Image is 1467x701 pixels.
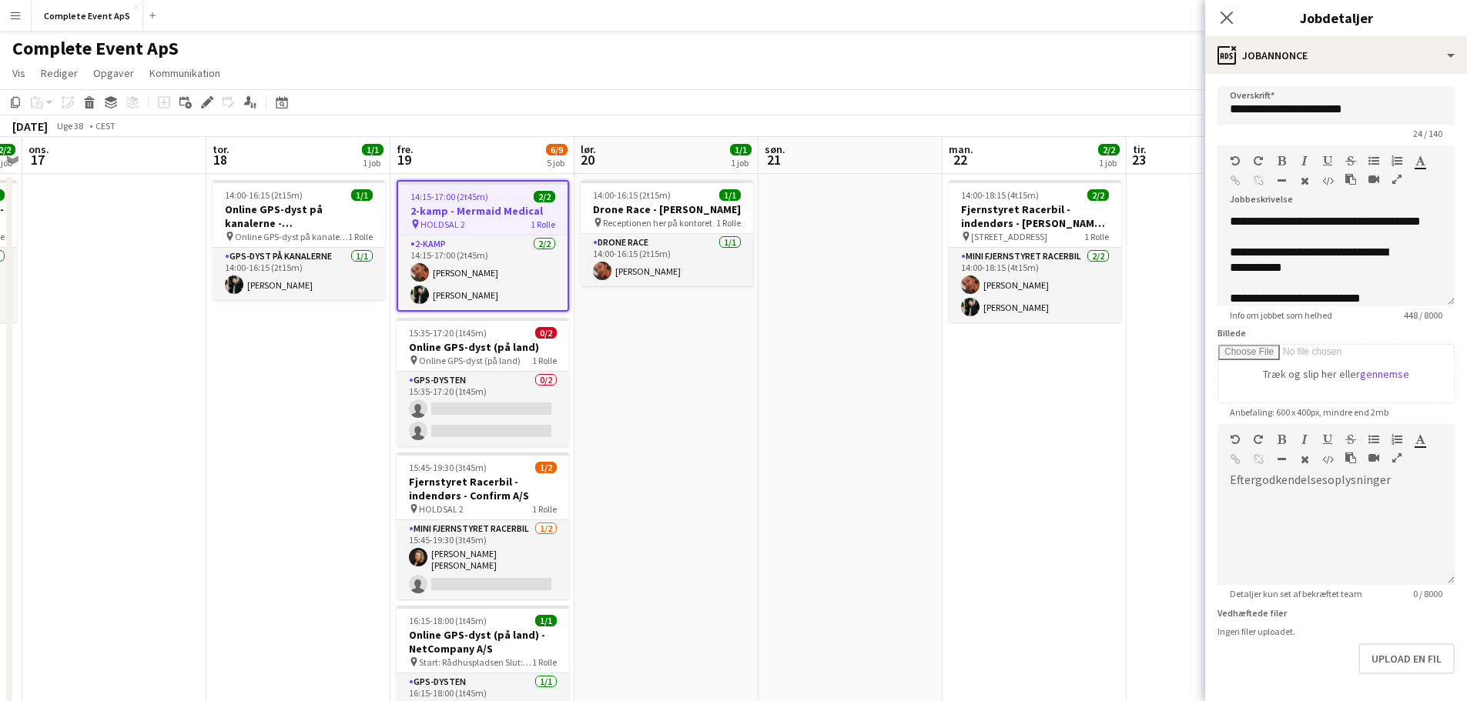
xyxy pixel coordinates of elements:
app-job-card: 15:35-17:20 (1t45m)0/2Online GPS-dyst (på land) Online GPS-dyst (på land)1 RolleGPS-dysten0/215:3... [397,318,569,446]
button: Kursiv [1299,155,1310,167]
span: 1/1 [535,615,557,626]
span: 15:35-17:20 (1t45m) [409,327,487,339]
span: 22 [946,151,973,169]
span: tir. [1133,142,1147,156]
div: 1 job [363,157,383,169]
span: 16:15-18:00 (1t45m) [409,615,487,626]
span: 1/1 [351,189,373,201]
span: 1 Rolle [531,219,555,230]
span: 21 [762,151,785,169]
span: 15:45-19:30 (3t45m) [409,462,487,473]
h3: Online GPS-dyst (på land) - NetCompany A/S [397,628,569,656]
app-job-card: 14:00-16:15 (2t15m)1/1Drone Race - [PERSON_NAME] Receptionen her på kontoret1 RolleDrone Race1/11... [581,180,753,286]
span: 0/2 [535,327,557,339]
span: Info om jobbet som helhed [1217,309,1345,321]
div: 5 job [547,157,567,169]
span: Opgaver [93,66,134,80]
span: ons. [28,142,49,156]
button: Fortryd [1230,155,1241,167]
button: Tekstfarve [1415,433,1425,446]
app-job-card: 14:00-18:15 (4t15m)2/2Fjernstyret Racerbil - indendørs - [PERSON_NAME] A/S [STREET_ADDRESS]1 Roll... [949,180,1121,322]
button: Fed [1276,433,1287,446]
app-card-role: GPS-dysten0/215:35-17:20 (1t45m) [397,372,569,446]
span: 1 Rolle [1084,231,1109,242]
a: Opgaver [87,63,140,83]
span: 14:00-16:15 (2t15m) [225,189,303,201]
app-card-role: Mini Fjernstyret Racerbil2/214:00-18:15 (4t15m)[PERSON_NAME][PERSON_NAME] [949,248,1121,322]
span: 18 [210,151,229,169]
h3: Online GPS-dyst (på land) [397,340,569,354]
span: [STREET_ADDRESS] [971,231,1047,242]
div: 1 job [1099,157,1119,169]
span: 2/2 [1098,144,1120,155]
button: HTML-kode [1322,453,1333,466]
span: Receptionen her på kontoret [603,217,712,229]
span: lør. [581,142,596,156]
div: 1 job [731,157,751,169]
button: Uordnet liste [1368,155,1379,167]
span: 2/2 [534,191,555,202]
span: 1 Rolle [348,231,373,242]
span: Vis [12,66,25,80]
button: Ryd formatering [1299,453,1310,466]
span: Start: Rådhuspladsen Slut: Rådhuspladsen [419,656,532,668]
span: 19 [394,151,414,169]
button: Fuld skærm [1392,173,1402,185]
button: Tekstfarve [1415,155,1425,167]
span: 14:15-17:00 (2t45m) [410,191,488,202]
div: Ingen filer uploadet. [1217,626,1455,637]
h3: Jobdetaljer [1205,8,1467,28]
button: Understregning [1322,155,1333,167]
span: man. [949,142,973,156]
button: Kursiv [1299,433,1310,446]
button: Fed [1276,155,1287,167]
app-card-role: Drone Race1/114:00-16:15 (2t15m)[PERSON_NAME] [581,234,753,286]
button: Vandret linje [1276,453,1287,466]
span: 23 [1130,151,1147,169]
button: Understregning [1322,433,1333,446]
button: HTML-kode [1322,175,1333,187]
app-job-card: 14:00-16:15 (2t15m)1/1Online GPS-dyst på kanalerne - [GEOGRAPHIC_DATA] Online GPS-dyst på kanaler... [213,180,385,300]
span: 1/1 [719,189,741,201]
span: søn. [765,142,785,156]
span: Online GPS-dyst (på land) [419,355,521,366]
span: tor. [213,142,229,156]
a: Vis [6,63,32,83]
button: Ordnet liste [1392,433,1402,446]
a: Kommunikation [143,63,226,83]
h1: Complete Event ApS [12,37,179,60]
button: Gennemstreget [1345,155,1356,167]
button: Gennemstreget [1345,433,1356,446]
span: Uge 38 [51,120,89,132]
span: 17 [26,151,49,169]
span: 1 Rolle [532,503,557,515]
button: Vandret linje [1276,175,1287,187]
button: Ordnet liste [1392,155,1402,167]
app-card-role: Mini Fjernstyret Racerbil1/215:45-19:30 (3t45m)[PERSON_NAME] [PERSON_NAME] [397,520,569,599]
button: Indsæt video [1368,452,1379,464]
button: Ryd formatering [1299,175,1310,187]
span: 20 [578,151,596,169]
span: 1 Rolle [532,656,557,668]
span: HOLDSAL 2 [419,503,464,515]
span: 1 Rolle [532,355,557,366]
app-job-card: 14:15-17:00 (2t45m)2/22-kamp - Mermaid Medical HOLDSAL 21 Rolle2-kamp2/214:15-17:00 (2t45m)[PERSO... [397,180,569,312]
div: [DATE] [12,119,48,134]
div: Jobannonce [1205,37,1467,74]
button: Sæt ind som almindelig tekst [1345,452,1356,464]
span: 14:00-16:15 (2t15m) [593,189,671,201]
h3: 2-kamp - Mermaid Medical [398,204,568,218]
span: 1 Rolle [716,217,741,229]
a: Rediger [35,63,84,83]
span: 1/1 [730,144,752,155]
span: 6/9 [546,144,568,155]
label: Vedhæftede filer [1217,607,1287,619]
span: HOLDSAL 2 [420,219,465,230]
button: Indsæt video [1368,173,1379,185]
app-job-card: 15:45-19:30 (3t45m)1/2Fjernstyret Racerbil - indendørs - Confirm A/S HOLDSAL 21 RolleMini Fjernst... [397,452,569,599]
